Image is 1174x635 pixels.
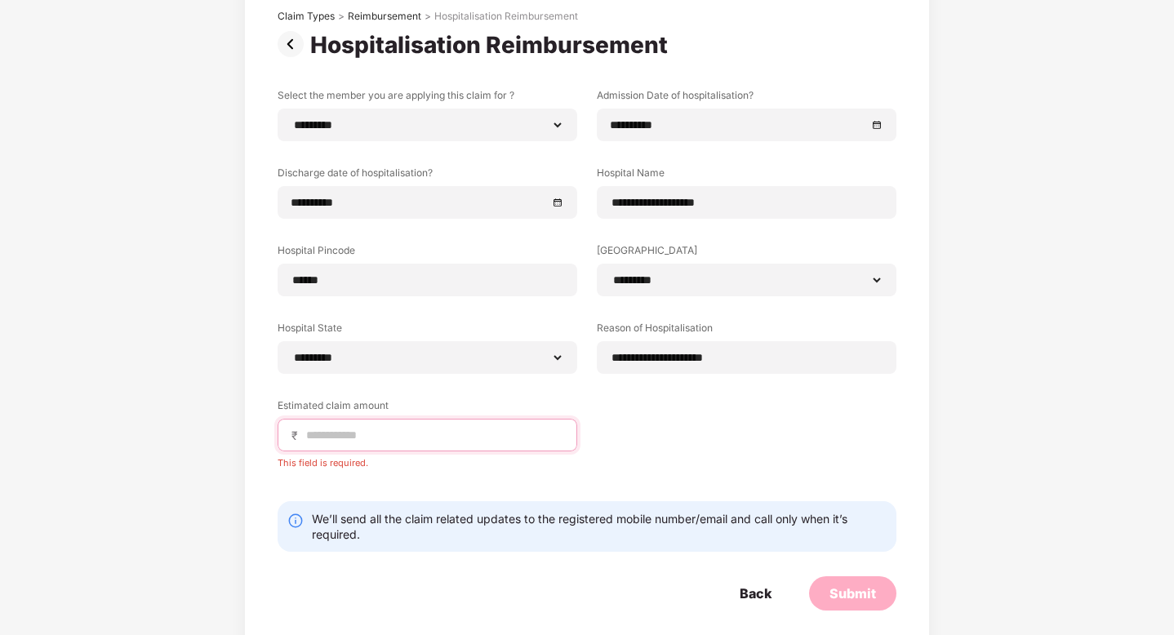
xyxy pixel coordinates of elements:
[348,10,421,23] div: Reimbursement
[278,398,577,419] label: Estimated claim amount
[829,584,876,602] div: Submit
[597,166,896,186] label: Hospital Name
[597,321,896,341] label: Reason of Hospitalisation
[425,10,431,23] div: >
[291,428,305,443] span: ₹
[278,88,577,109] label: Select the member you are applying this claim for ?
[278,10,335,23] div: Claim Types
[278,243,577,264] label: Hospital Pincode
[312,511,887,542] div: We’ll send all the claim related updates to the registered mobile number/email and call only when...
[872,119,883,131] span: close-circle
[338,10,345,23] div: >
[434,10,578,23] div: Hospitalisation Reimbursement
[597,243,896,264] label: [GEOGRAPHIC_DATA]
[278,31,310,57] img: svg+xml;base64,PHN2ZyBpZD0iUHJldi0zMngzMiIgeG1sbnM9Imh0dHA6Ly93d3cudzMub3JnLzIwMDAvc3ZnIiB3aWR0aD...
[553,197,564,208] span: close-circle
[740,584,772,602] div: Back
[287,513,304,529] img: svg+xml;base64,PHN2ZyBpZD0iSW5mby0yMHgyMCIgeG1sbnM9Imh0dHA6Ly93d3cudzMub3JnLzIwMDAvc3ZnIiB3aWR0aD...
[597,88,896,109] label: Admission Date of hospitalisation?
[278,321,577,341] label: Hospital State
[278,166,577,186] label: Discharge date of hospitalisation?
[310,31,674,59] div: Hospitalisation Reimbursement
[278,451,577,468] div: This field is required.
